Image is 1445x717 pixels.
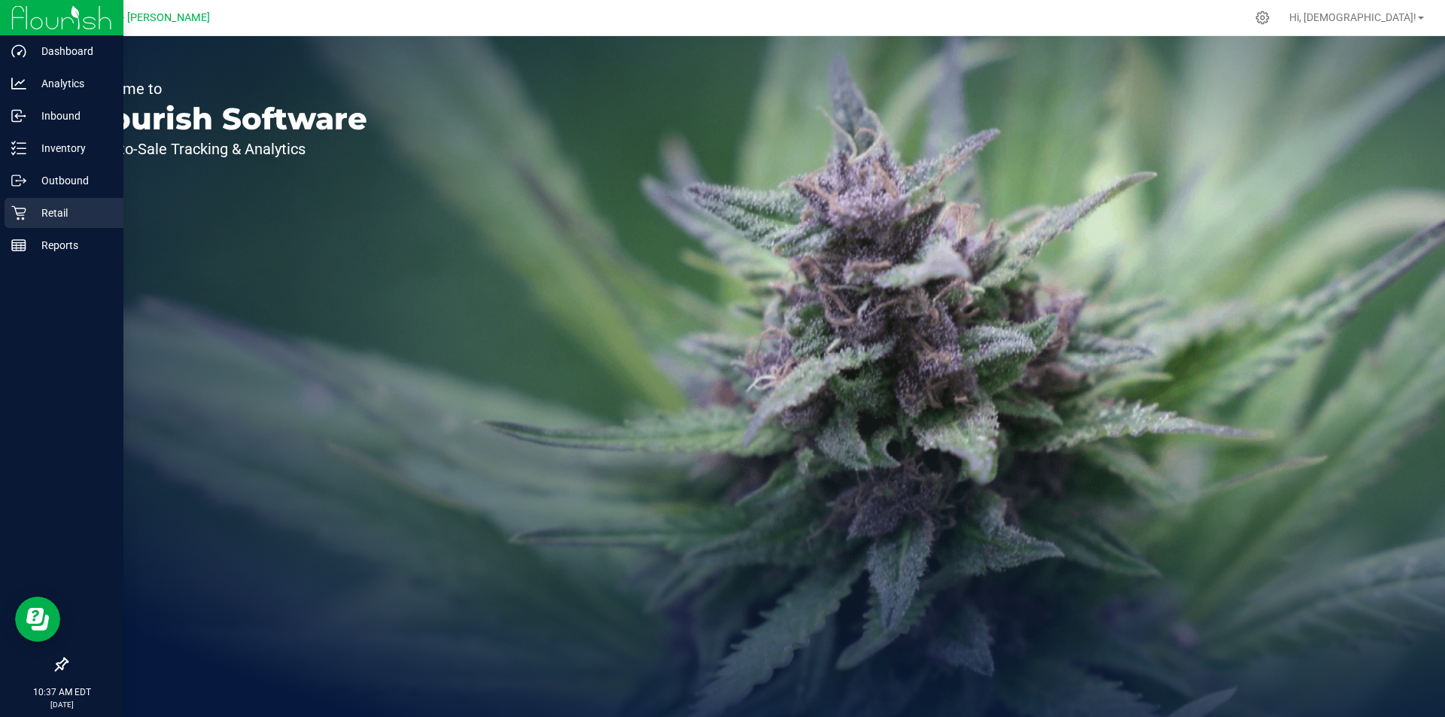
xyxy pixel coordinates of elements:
[81,81,367,96] p: Welcome to
[26,172,117,190] p: Outbound
[11,238,26,253] inline-svg: Reports
[11,141,26,156] inline-svg: Inventory
[26,204,117,222] p: Retail
[11,108,26,123] inline-svg: Inbound
[11,76,26,91] inline-svg: Analytics
[26,42,117,60] p: Dashboard
[26,107,117,125] p: Inbound
[1289,11,1416,23] span: Hi, [DEMOGRAPHIC_DATA]!
[81,141,367,156] p: Seed-to-Sale Tracking & Analytics
[98,11,210,24] span: GA4 - [PERSON_NAME]
[81,104,367,134] p: Flourish Software
[11,173,26,188] inline-svg: Outbound
[26,74,117,93] p: Analytics
[11,44,26,59] inline-svg: Dashboard
[26,236,117,254] p: Reports
[15,597,60,642] iframe: Resource center
[26,139,117,157] p: Inventory
[7,699,117,710] p: [DATE]
[11,205,26,220] inline-svg: Retail
[1253,11,1272,25] div: Manage settings
[7,685,117,699] p: 10:37 AM EDT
